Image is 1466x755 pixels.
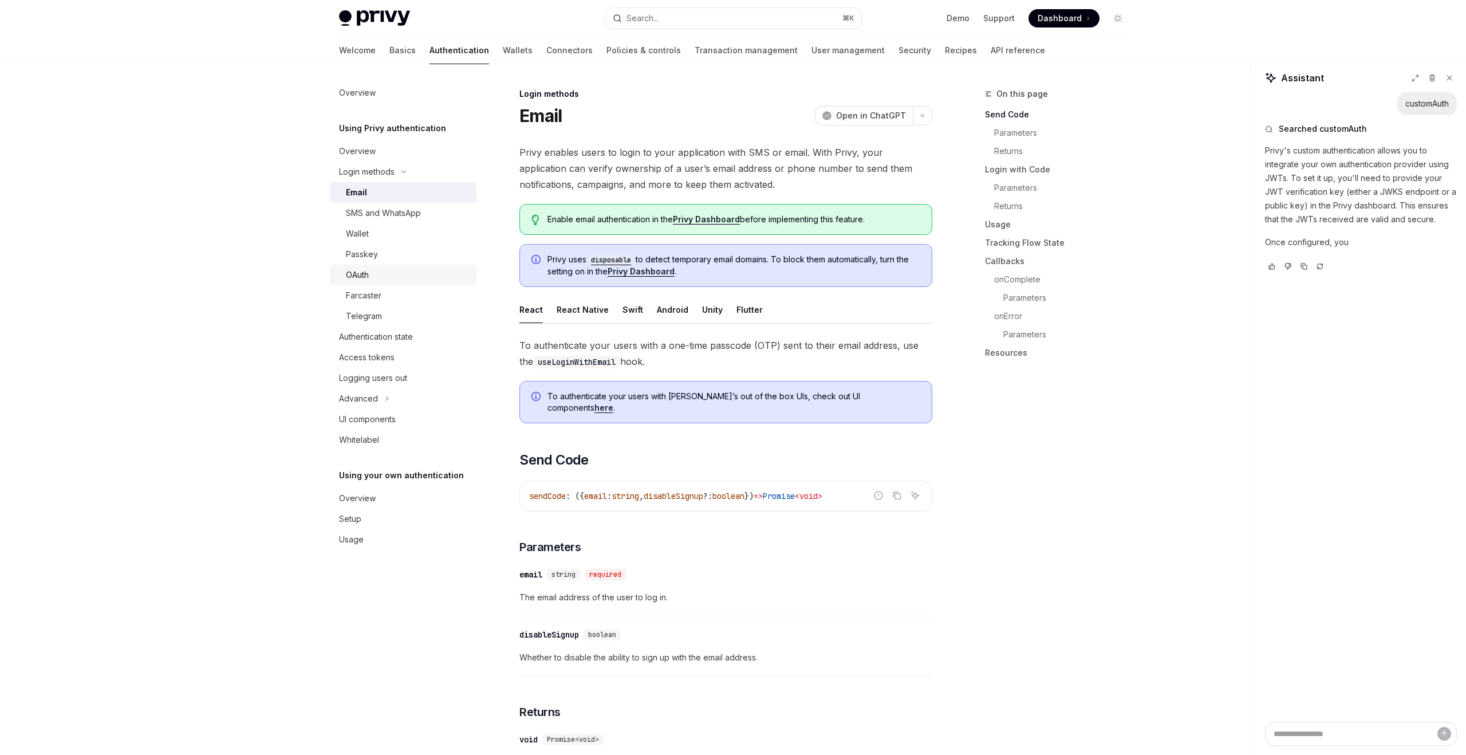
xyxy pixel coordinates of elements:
a: here [594,403,613,413]
span: < [795,491,799,501]
span: Send Code [519,451,589,469]
span: Promise [763,491,795,501]
a: Access tokens [330,347,476,368]
span: Privy enables users to login to your application with SMS or email. With Privy, your application ... [519,144,932,192]
a: disposable [586,254,636,264]
span: > [818,491,822,501]
span: Searched customAuth [1279,123,1367,135]
a: onError [985,307,1136,325]
a: Login with Code [985,160,1136,179]
div: Flutter [736,296,763,323]
h5: Using your own authentication [339,469,464,482]
div: OAuth [346,268,369,282]
a: Telegram [330,306,476,327]
div: Advanced [339,392,378,406]
span: Dashboard [1038,13,1082,24]
a: SMS and WhatsApp [330,203,476,223]
a: Parameters [985,289,1136,307]
a: Privy Dashboard [608,266,675,277]
button: Report incorrect code [871,488,886,503]
div: Authentication state [339,330,413,344]
span: : ({ [566,491,584,501]
a: Send Code [985,105,1136,124]
span: => [754,491,763,501]
img: light logo [339,10,410,26]
a: OAuth [330,265,476,285]
span: string [551,570,576,579]
a: Connectors [546,37,593,64]
a: Wallets [503,37,533,64]
span: }) [744,491,754,501]
a: Parameters [985,124,1136,142]
span: boolean [588,630,616,639]
span: Assistant [1281,71,1324,85]
div: Farcaster [346,289,381,302]
a: Recipes [945,37,977,64]
span: On this page [996,87,1048,101]
div: UI components [339,412,396,426]
a: Usage [985,215,1136,234]
a: Policies & controls [606,37,681,64]
span: ⌘ K [842,14,854,23]
a: Usage [330,529,476,550]
a: Parameters [985,325,1136,344]
button: Toggle Advanced section [330,388,476,409]
div: Email [346,186,367,199]
a: Returns [985,142,1136,160]
div: Whitelabel [339,433,379,447]
div: Usage [339,533,364,546]
div: Overview [339,144,376,158]
a: Wallet [330,223,476,244]
div: SMS and WhatsApp [346,206,421,220]
div: customAuth [1405,98,1449,109]
a: Overview [330,82,476,103]
svg: Tip [531,215,539,225]
p: Privy's custom authentication allows you to integrate your own authentication provider using JWTs... [1265,144,1457,226]
a: Logging users out [330,368,476,388]
span: disableSignup [644,491,703,501]
button: Searched customAuth [1265,123,1457,135]
div: React [519,296,543,323]
span: , [639,491,644,501]
div: Setup [339,512,361,526]
a: Resources [985,344,1136,362]
div: Search... [626,11,659,25]
code: useLoginWithEmail [533,356,620,368]
a: Dashboard [1028,9,1099,27]
span: email [584,491,607,501]
a: Returns [985,197,1136,215]
svg: Info [531,392,543,403]
div: Logging users out [339,371,407,385]
a: Basics [389,37,416,64]
a: Passkey [330,244,476,265]
div: required [585,569,626,580]
a: Email [330,182,476,203]
button: Toggle dark mode [1109,9,1127,27]
a: Support [983,13,1015,24]
span: The email address of the user to log in. [519,591,932,604]
div: Android [657,296,688,323]
button: Toggle Login methods section [330,162,476,182]
button: Vote that response was not good [1281,261,1295,272]
a: Authentication state [330,327,476,347]
a: Authentication [429,37,489,64]
button: Vote that response was good [1265,261,1279,272]
span: void [799,491,818,501]
span: Returns [519,704,561,720]
span: boolean [712,491,744,501]
div: Login methods [519,88,932,100]
span: ?: [703,491,712,501]
a: Privy Dashboard [673,214,740,225]
textarea: Ask a question... [1265,722,1457,746]
button: Open in ChatGPT [815,106,913,125]
a: Overview [330,488,476,509]
span: To authenticate your users with a one-time passcode (OTP) sent to their email address, use the hook. [519,337,932,369]
span: Parameters [519,539,581,555]
div: Login methods [339,165,395,179]
a: Whitelabel [330,430,476,450]
span: Whether to disable the ability to sign up with the email address. [519,651,932,664]
span: Enable email authentication in the before implementing this feature. [547,214,920,225]
div: Unity [702,296,723,323]
a: API reference [991,37,1045,64]
button: Copy the contents from the code block [889,488,904,503]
